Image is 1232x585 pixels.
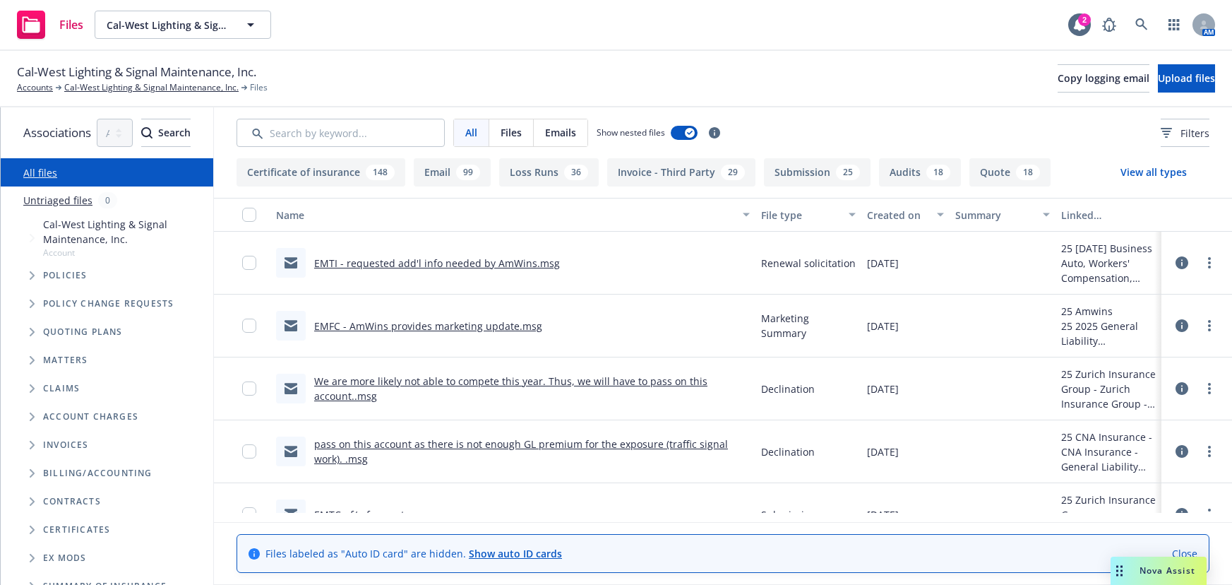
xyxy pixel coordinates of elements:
span: Ex Mods [43,554,86,562]
a: Files [11,5,89,45]
span: Files [501,125,522,140]
span: Marketing Summary [761,311,856,341]
div: Linked associations [1061,208,1156,223]
a: We are more likely not able to compete this year. Thus, we will have to pass on this account..msg [314,374,707,403]
input: Toggle Row Selected [242,256,256,270]
span: Renewal solicitation [761,256,856,271]
a: Accounts [17,81,53,94]
a: EMTI - requested add'l info needed by AmWins.msg [314,256,560,270]
span: Policies [43,271,88,280]
span: Filters [1161,126,1209,141]
div: 25 [DATE] Business Auto, Workers' Compensation, Excess Liability Renewal [1061,241,1156,285]
button: Email [414,158,491,187]
span: Emails [545,125,576,140]
button: Created on [861,198,950,232]
span: Matters [43,356,88,365]
span: [DATE] [867,382,899,396]
span: Billing/Accounting [43,469,152,478]
button: Summary [950,198,1055,232]
a: EMTC - f/u for quote.msg [314,508,433,521]
button: Submission [764,158,871,187]
div: 25 Amwins [1061,304,1156,319]
span: Files [59,19,83,30]
a: All files [23,166,57,179]
span: Filters [1180,126,1209,141]
div: 99 [456,165,480,180]
button: Cal-West Lighting & Signal Maintenance, Inc. [95,11,271,39]
a: Show auto ID cards [469,547,562,560]
a: more [1201,506,1218,523]
button: View all types [1098,158,1209,187]
div: 0 [98,192,117,208]
div: 25 2025 General Liability [1061,319,1156,348]
span: Policy change requests [43,300,174,308]
button: Name [270,198,755,232]
span: All [465,125,477,140]
div: Search [141,119,191,146]
div: Name [276,208,734,223]
button: Audits [879,158,961,187]
button: Filters [1161,119,1209,147]
span: Account [43,247,208,259]
div: 25 [836,165,860,180]
a: more [1201,317,1218,334]
div: 18 [926,165,950,180]
span: Declination [761,444,815,459]
input: Toggle Row Selected [242,382,256,396]
span: Show nested files [597,126,665,138]
a: Close [1172,546,1197,561]
span: Quoting plans [43,328,123,336]
button: Invoice - Third Party [607,158,755,187]
span: Associations [23,124,91,142]
button: Copy logging email [1058,64,1149,93]
div: 25 Zurich Insurance Group - Zurich Insurance Group - General Liability [1061,367,1156,411]
div: File type [761,208,840,223]
div: 18 [1016,165,1040,180]
span: Files labeled as "Auto ID card" are hidden. [265,546,562,561]
span: Certificates [43,526,110,534]
div: Summary [955,208,1034,223]
a: pass on this account as there is not enough GL premium for the exposure (traffic signal work). .msg [314,437,728,466]
div: Drag to move [1111,557,1128,585]
span: [DATE] [867,256,899,271]
span: Cal-West Lighting & Signal Maintenance, Inc. [17,63,256,81]
a: Untriaged files [23,193,92,208]
div: 148 [366,165,395,180]
span: Contracts [43,497,101,506]
button: Loss Runs [499,158,599,187]
span: Files [250,81,268,94]
span: Submission [761,507,816,522]
button: Linked associations [1055,198,1161,232]
button: Upload files [1158,64,1215,93]
span: Cal-West Lighting & Signal Maintenance, Inc. [107,18,229,32]
span: [DATE] [867,507,899,522]
span: Nova Assist [1140,565,1195,577]
div: 36 [564,165,588,180]
span: Declination [761,382,815,396]
a: more [1201,380,1218,397]
div: 29 [721,165,745,180]
a: more [1201,254,1218,271]
span: [DATE] [867,444,899,459]
a: Search [1128,11,1156,39]
span: [DATE] [867,319,899,333]
span: Copy logging email [1058,71,1149,85]
button: Quote [969,158,1051,187]
a: EMFC - AmWins provides marketing update.msg [314,319,542,333]
span: Claims [43,384,80,393]
span: Cal-West Lighting & Signal Maintenance, Inc. [43,217,208,247]
div: 2 [1078,13,1091,26]
a: Switch app [1160,11,1188,39]
input: Toggle Row Selected [242,444,256,459]
button: Certificate of insurance [237,158,405,187]
div: Tree Example [1,214,213,459]
input: Search by keyword... [237,119,445,147]
a: more [1201,443,1218,460]
span: Upload files [1158,71,1215,85]
input: Select all [242,208,256,222]
button: SearchSearch [141,119,191,147]
button: File type [755,198,861,232]
button: Nova Assist [1111,557,1207,585]
input: Toggle Row Selected [242,319,256,333]
span: Invoices [43,441,89,449]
